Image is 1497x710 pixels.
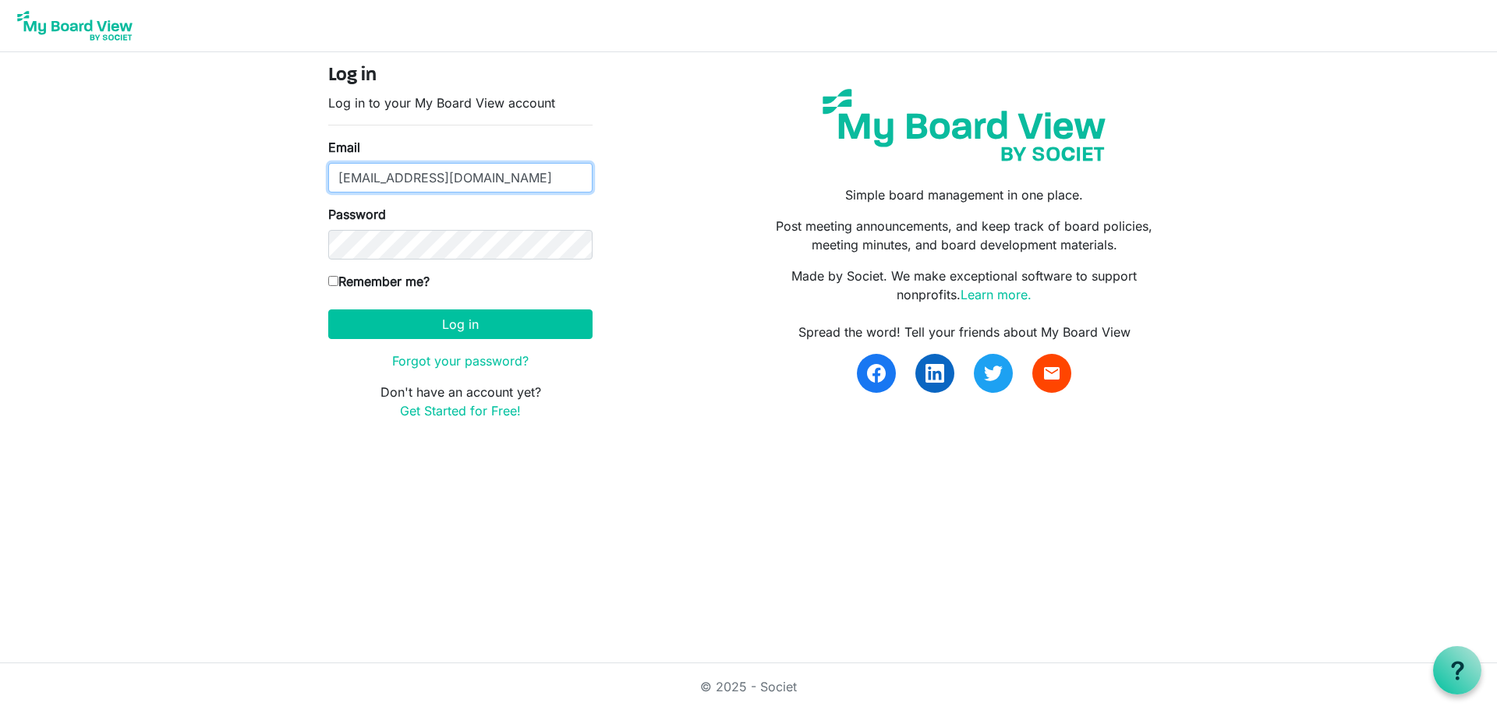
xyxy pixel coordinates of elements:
[392,353,529,369] a: Forgot your password?
[811,77,1117,173] img: my-board-view-societ.svg
[328,138,360,157] label: Email
[925,364,944,383] img: linkedin.svg
[760,267,1169,304] p: Made by Societ. We make exceptional software to support nonprofits.
[328,309,593,339] button: Log in
[984,364,1003,383] img: twitter.svg
[328,276,338,286] input: Remember me?
[12,6,137,45] img: My Board View Logo
[1042,364,1061,383] span: email
[760,217,1169,254] p: Post meeting announcements, and keep track of board policies, meeting minutes, and board developm...
[961,287,1032,302] a: Learn more.
[328,205,386,224] label: Password
[328,383,593,420] p: Don't have an account yet?
[700,679,797,694] a: © 2025 - Societ
[867,364,886,383] img: facebook.svg
[760,323,1169,341] div: Spread the word! Tell your friends about My Board View
[328,65,593,87] h4: Log in
[328,94,593,112] p: Log in to your My Board View account
[328,272,430,291] label: Remember me?
[400,403,521,419] a: Get Started for Free!
[1032,354,1071,393] a: email
[760,185,1169,204] p: Simple board management in one place.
